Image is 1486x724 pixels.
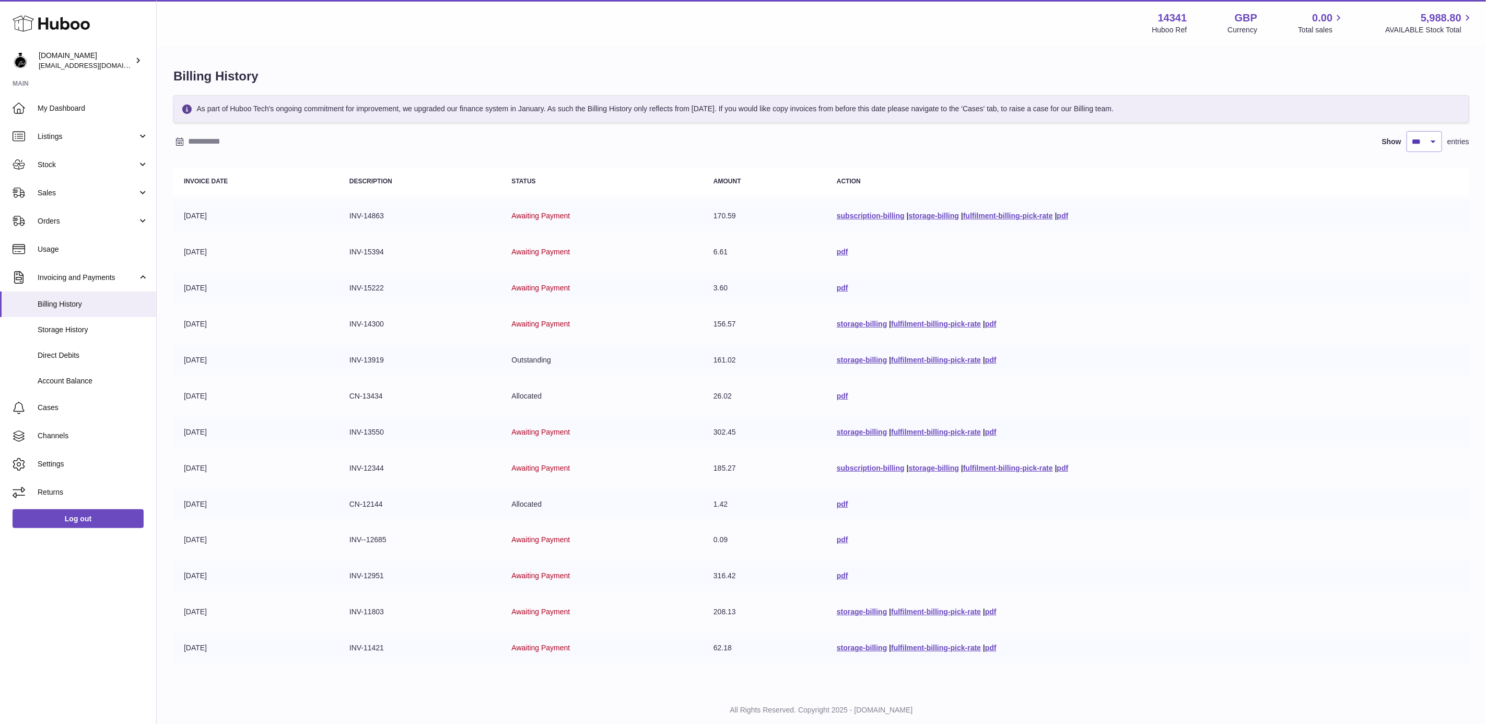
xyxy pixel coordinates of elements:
[703,381,826,412] td: 26.02
[837,464,905,472] a: subscription-billing
[837,392,848,400] a: pdf
[985,320,997,328] a: pdf
[837,356,887,364] a: storage-billing
[1057,464,1069,472] a: pdf
[349,178,392,185] strong: Description
[13,509,144,528] a: Log out
[173,237,339,267] td: [DATE]
[512,464,570,472] span: Awaiting Payment
[703,633,826,663] td: 62.18
[1447,137,1469,147] span: entries
[985,608,997,616] a: pdf
[339,453,501,484] td: INV-12344
[339,597,501,627] td: INV-11803
[38,244,148,254] span: Usage
[1055,212,1057,220] span: |
[837,178,861,185] strong: Action
[512,212,570,220] span: Awaiting Payment
[339,345,501,376] td: INV-13919
[1152,25,1187,35] div: Huboo Ref
[1055,464,1057,472] span: |
[907,212,909,220] span: |
[983,428,985,436] span: |
[891,644,981,652] a: fulfilment-billing-pick-rate
[891,608,981,616] a: fulfilment-billing-pick-rate
[963,212,1053,220] a: fulfilment-billing-pick-rate
[13,53,28,68] img: internalAdmin-14341@internal.huboo.com
[703,309,826,340] td: 156.57
[38,188,137,198] span: Sales
[184,178,228,185] strong: Invoice Date
[1235,11,1257,25] strong: GBP
[173,560,339,591] td: [DATE]
[889,608,891,616] span: |
[339,273,501,303] td: INV-15222
[983,644,985,652] span: |
[512,608,570,616] span: Awaiting Payment
[38,403,148,413] span: Cases
[1313,11,1333,25] span: 0.00
[703,273,826,303] td: 3.60
[837,608,887,616] a: storage-billing
[39,61,154,69] span: [EMAIL_ADDRESS][DOMAIN_NAME]
[983,356,985,364] span: |
[837,644,887,652] a: storage-billing
[38,216,137,226] span: Orders
[703,345,826,376] td: 161.02
[38,103,148,113] span: My Dashboard
[889,428,891,436] span: |
[512,644,570,652] span: Awaiting Payment
[38,351,148,360] span: Direct Debits
[339,633,501,663] td: INV-11421
[703,560,826,591] td: 316.42
[38,376,148,386] span: Account Balance
[339,201,501,231] td: INV-14863
[1382,137,1401,147] label: Show
[909,464,959,472] a: storage-billing
[38,431,148,441] span: Channels
[837,571,848,580] a: pdf
[891,428,981,436] a: fulfilment-billing-pick-rate
[983,608,985,616] span: |
[837,428,887,436] a: storage-billing
[837,320,887,328] a: storage-billing
[961,464,963,472] span: |
[173,95,1469,123] div: As part of Huboo Tech's ongoing commitment for improvement, we upgraded our finance system in Jan...
[173,345,339,376] td: [DATE]
[837,535,848,544] a: pdf
[703,417,826,448] td: 302.45
[173,633,339,663] td: [DATE]
[985,356,997,364] a: pdf
[512,500,542,508] span: Allocated
[512,248,570,256] span: Awaiting Payment
[339,524,501,555] td: INV--12685
[985,428,997,436] a: pdf
[1298,11,1344,35] a: 0.00 Total sales
[1421,11,1461,25] span: 5,988.80
[173,273,339,303] td: [DATE]
[173,381,339,412] td: [DATE]
[173,453,339,484] td: [DATE]
[703,201,826,231] td: 170.59
[512,356,552,364] span: Outstanding
[512,392,542,400] span: Allocated
[703,237,826,267] td: 6.61
[1385,25,1473,35] span: AVAILABLE Stock Total
[512,535,570,544] span: Awaiting Payment
[339,237,501,267] td: INV-15394
[1228,25,1258,35] div: Currency
[173,524,339,555] td: [DATE]
[983,320,985,328] span: |
[512,571,570,580] span: Awaiting Payment
[38,325,148,335] span: Storage History
[889,356,891,364] span: |
[889,644,891,652] span: |
[703,489,826,520] td: 1.42
[38,132,137,142] span: Listings
[891,320,981,328] a: fulfilment-billing-pick-rate
[1057,212,1069,220] a: pdf
[1298,25,1344,35] span: Total sales
[173,489,339,520] td: [DATE]
[837,500,848,508] a: pdf
[703,524,826,555] td: 0.09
